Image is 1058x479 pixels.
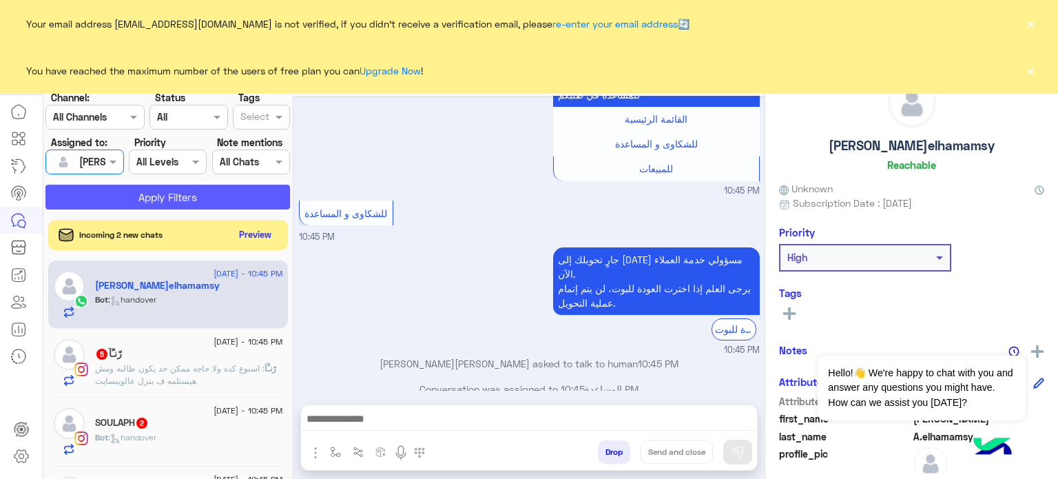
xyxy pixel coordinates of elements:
[370,440,393,463] button: create order
[641,440,713,464] button: Send and close
[1024,17,1037,30] button: ×
[887,159,936,171] h6: Reachable
[552,18,678,30] a: re-enter your email address
[95,280,220,292] h5: Aya A.elhamamsy
[779,447,911,478] span: profile_pic
[214,267,282,280] span: [DATE] - 10:45 PM
[889,80,935,127] img: defaultAdmin.png
[95,363,264,386] span: اسبوع كده ولا حاجه ممكن حد يكون طالبه ومش هيستلمه ف ينزل عالويبسايت
[779,429,911,444] span: last_name
[74,294,88,308] img: WhatsApp
[45,185,290,210] button: Apply Filters
[234,225,278,245] button: Preview
[561,383,639,395] span: 10:45 PM
[779,181,833,196] span: Unknown
[360,65,421,77] a: Upgrade Now
[779,287,1044,299] h6: Tags
[217,135,282,150] label: Note mentions
[553,247,760,315] p: 7/9/2025, 10:45 PM
[26,17,689,31] span: Your email address [EMAIL_ADDRESS][DOMAIN_NAME] is not verified, if you didn't receive a verifica...
[95,432,108,442] span: Bot
[598,440,630,464] button: Drop
[353,447,364,458] img: Trigger scenario
[712,318,756,340] div: العودة للبوت
[731,445,745,459] img: send message
[779,411,911,426] span: first_name
[54,339,85,370] img: defaultAdmin.png
[779,344,807,356] h6: Notes
[414,447,425,458] img: make a call
[793,196,912,210] span: Subscription Date : [DATE]
[913,429,1045,444] span: A.elhamamsy
[330,447,341,458] img: select flow
[238,90,260,105] label: Tags
[264,363,276,374] span: رّنـَّاَ
[214,336,282,348] span: [DATE] - 10:45 PM
[54,271,85,302] img: defaultAdmin.png
[95,294,108,305] span: Bot
[95,417,149,429] h5: SOULAPH
[134,135,166,150] label: Priority
[779,394,911,409] span: Attribute Name
[74,363,88,376] img: Instagram
[54,152,73,172] img: defaultAdmin.png
[96,349,107,360] span: 5
[968,424,1017,472] img: hulul-logo.png
[51,135,107,150] label: Assigned to:
[95,348,122,360] h5: رّنـَّاَ
[347,440,370,463] button: Trigger scenario
[818,356,1025,420] span: Hello!👋 We're happy to chat with you and answer any questions you might have. How can we assist y...
[108,432,156,442] span: : handover
[638,358,678,369] span: 10:45 PM
[238,109,269,127] div: Select
[26,63,423,78] span: You have reached the maximum number of the users of free plan you can !
[155,90,185,105] label: Status
[136,418,147,429] span: 2
[1024,63,1037,77] button: ×
[375,447,386,458] img: create order
[393,445,409,461] img: send voice note
[54,408,85,439] img: defaultAdmin.png
[299,382,760,396] p: Conversation was assigned to المساعدة
[724,344,760,357] span: 10:45 PM
[299,232,335,242] span: 10:45 PM
[74,431,88,445] img: Instagram
[307,445,324,461] img: send attachment
[1031,345,1044,358] img: add
[615,138,698,150] span: للشكاوى و المساعدة
[829,138,995,154] h5: [PERSON_NAME]elhamamsy
[79,229,163,241] span: Incoming 2 new chats
[299,356,760,371] p: [PERSON_NAME][PERSON_NAME] asked to talk to human
[779,376,828,388] h6: Attributes
[214,405,282,417] span: [DATE] - 10:45 PM
[724,185,760,198] span: 10:45 PM
[639,163,673,174] span: للمبيعات
[779,226,815,238] h6: Priority
[51,90,90,105] label: Channel:
[304,207,387,219] span: للشكاوى و المساعدة
[108,294,156,305] span: : handover
[324,440,347,463] button: select flow
[625,113,687,125] span: القائمة الرئيسية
